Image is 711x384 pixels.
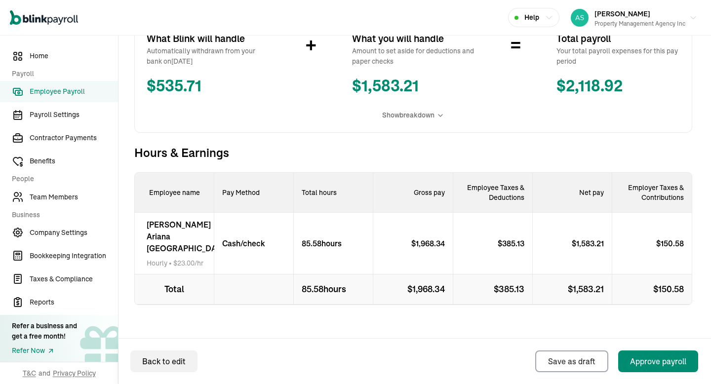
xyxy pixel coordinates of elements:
[147,31,270,46] span: What Blink will handle
[214,173,294,213] p: Pay Method
[662,337,711,384] iframe: Chat Widget
[12,346,77,356] a: Refer Now
[535,350,608,372] button: Save as draft
[30,110,118,120] span: Payroll Settings
[352,75,475,98] span: $ 1,583.21
[612,274,692,305] p: $ 150.58
[30,51,118,61] span: Home
[594,19,685,28] div: Property Management Agency Inc
[306,31,316,61] span: +
[30,192,118,202] span: Team Members
[135,274,214,305] p: Total
[10,3,78,32] nav: Global
[352,31,475,46] span: What you will handle
[453,183,532,202] p: Employee Taxes & Deductions
[618,350,698,372] button: Approve payroll
[214,237,265,249] p: Cash/check
[411,237,453,249] p: $ 1,968.34
[373,173,453,213] div: Gross pay
[30,274,118,284] span: Taxes & Compliance
[556,31,680,46] span: Total payroll
[30,297,118,307] span: Reports
[30,156,118,166] span: Benefits
[135,173,214,213] p: Employee name
[12,69,112,79] span: Payroll
[53,368,96,378] span: Privacy Policy
[630,355,686,367] div: Approve payroll
[147,258,228,268] span: •
[147,259,167,268] span: Hourly
[147,219,228,254] span: [PERSON_NAME] Ariana [GEOGRAPHIC_DATA]
[533,274,612,305] p: $ 1,583.21
[30,228,118,238] span: Company Settings
[173,259,203,268] span: $ 23.00 /hr
[498,237,532,249] p: $ 385.13
[147,46,270,67] span: Automatically withdrawn from your bank on [DATE]
[294,237,342,249] p: 85.58 hours
[12,174,112,184] span: People
[130,350,197,372] button: Back to edit
[294,173,373,213] p: Total hours
[373,274,453,305] p: $ 1,968.34
[567,5,701,30] button: [PERSON_NAME]Property Management Agency Inc
[524,12,539,23] span: Help
[352,46,475,67] span: Amount to set aside for deductions and paper checks
[23,368,36,378] span: T&C
[533,173,612,213] div: Net pay
[294,274,373,305] p: 85.58 hours
[572,237,612,249] p: $ 1,583.21
[134,145,692,160] span: Hours & Earnings
[142,355,186,367] div: Back to edit
[612,183,692,202] p: Employer Taxes & Contributions
[556,75,680,98] span: $ 2,118.92
[30,133,118,143] span: Contractor Payments
[12,210,112,220] span: Business
[382,110,434,120] span: Show breakdown
[594,9,650,18] span: [PERSON_NAME]
[656,237,692,249] p: $ 150.58
[453,274,533,305] p: $ 385.13
[30,86,118,97] span: Employee Payroll
[508,8,559,27] button: Help
[12,321,77,342] div: Refer a business and get a free month!
[556,46,680,67] span: Your total payroll expenses for this pay period
[548,355,595,367] div: Save as draft
[147,75,270,98] span: $ 535.71
[511,31,521,61] span: =
[30,251,118,261] span: Bookkeeping Integration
